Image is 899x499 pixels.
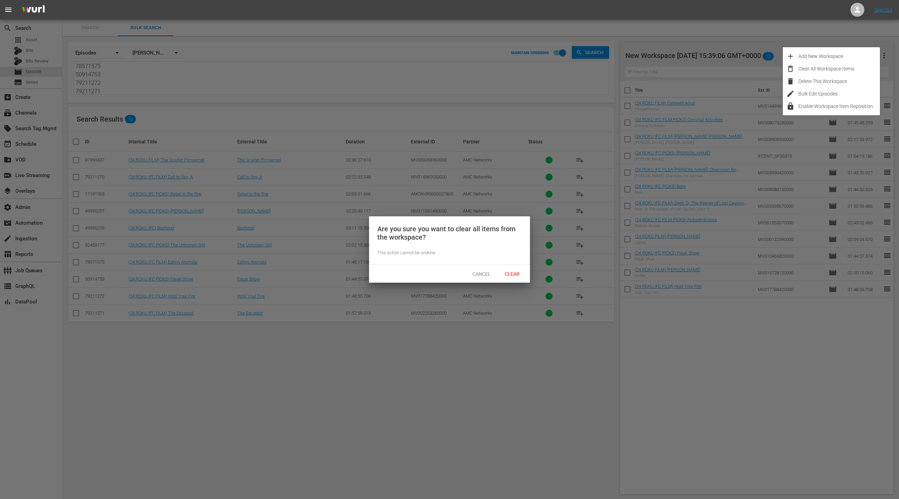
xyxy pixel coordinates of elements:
[786,102,795,110] span: lock
[798,63,880,75] div: Clear All Workspace Items
[786,90,795,98] span: edit
[798,75,880,88] div: Delete This Workspace
[466,267,497,280] button: Cancel
[798,50,880,63] div: Add New Workspace
[377,250,522,256] div: This action cannot be undone.
[499,271,525,277] span: Clear
[874,7,892,13] a: Sign Out
[786,77,795,85] span: delete
[467,271,496,277] span: Cancel
[17,2,50,18] img: ans4CAIJ8jUAAAAAAAAAAAAAAAAAAAAAAAAgQb4GAAAAAAAAAAAAAAAAAAAAAAAAJMjXAAAAAAAAAAAAAAAAAAAAAAAAgAT5G...
[497,267,527,280] button: Clear
[377,225,522,241] div: Are you sure you want to clear all items from the workspace?
[786,52,795,60] span: add
[798,88,880,100] div: Bulk Edit Episodes
[798,100,880,113] div: Enable Workspace Item Reposition
[4,6,12,14] span: menu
